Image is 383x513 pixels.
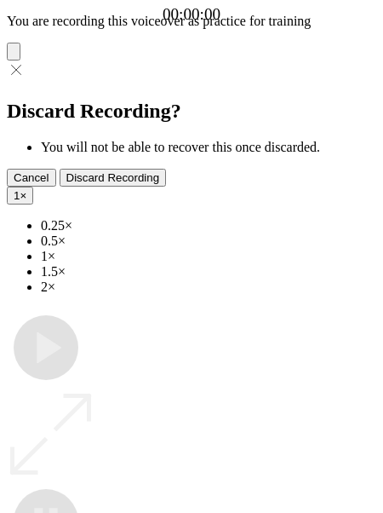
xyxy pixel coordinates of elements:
li: You will not be able to recover this once discarded. [41,140,376,155]
p: You are recording this voiceover as practice for training [7,14,376,29]
li: 2× [41,280,376,295]
a: 00:00:00 [163,5,220,24]
span: 1 [14,189,20,202]
button: Discard Recording [60,169,167,187]
button: 1× [7,187,33,205]
button: Cancel [7,169,56,187]
h2: Discard Recording? [7,100,376,123]
li: 1.5× [41,264,376,280]
li: 0.5× [41,233,376,249]
li: 0.25× [41,218,376,233]
li: 1× [41,249,376,264]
